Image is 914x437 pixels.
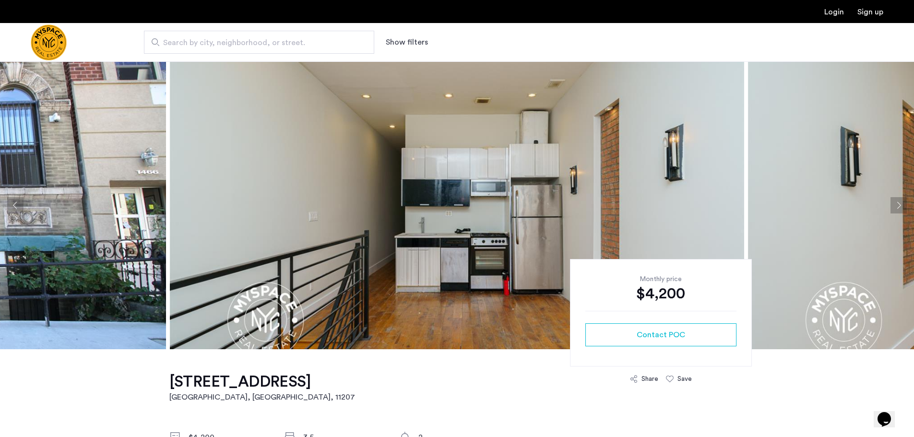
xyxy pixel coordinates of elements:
[169,372,355,403] a: [STREET_ADDRESS][GEOGRAPHIC_DATA], [GEOGRAPHIC_DATA], 11207
[170,61,744,349] img: apartment
[890,197,907,213] button: Next apartment
[144,31,374,54] input: Apartment Search
[31,24,67,60] img: logo
[386,36,428,48] button: Show or hide filters
[857,8,883,16] a: Registration
[585,284,736,303] div: $4,200
[637,329,685,341] span: Contact POC
[677,374,692,384] div: Save
[169,372,355,391] h1: [STREET_ADDRESS]
[7,197,24,213] button: Previous apartment
[31,24,67,60] a: Cazamio Logo
[874,399,904,427] iframe: chat widget
[585,323,736,346] button: button
[641,374,658,384] div: Share
[585,274,736,284] div: Monthly price
[169,391,355,403] h2: [GEOGRAPHIC_DATA], [GEOGRAPHIC_DATA] , 11207
[824,8,844,16] a: Login
[163,37,347,48] span: Search by city, neighborhood, or street.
